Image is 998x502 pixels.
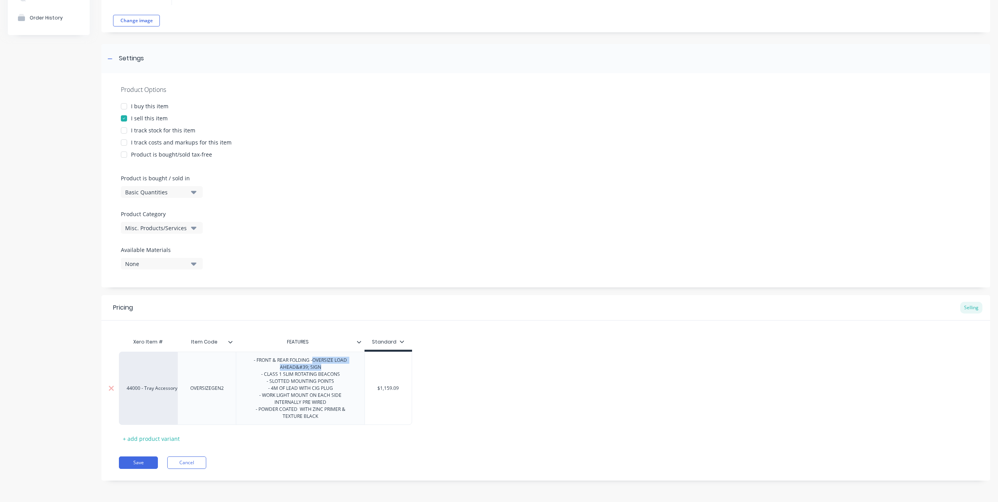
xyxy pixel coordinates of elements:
div: Product Options [121,85,971,94]
div: $1,159.09 [365,379,412,398]
div: 44000 - Tray Accessory Income [127,385,170,392]
button: Save [119,456,158,469]
div: Basic Quantities [125,188,188,196]
div: FEATURES [236,334,365,350]
button: Misc. Products/Services [121,222,203,234]
button: None [121,258,203,269]
div: Pricing [113,303,133,312]
div: - FRONT & REAR FOLDING -OVERSIZE LOAD AHEAD&#39; SIGN - CLASS 1 SLIM ROTATING BEACONS - SLOTTED M... [239,355,361,421]
div: Misc. Products/Services [125,224,188,232]
div: Order History [30,15,63,21]
div: I track stock for this item [131,126,195,134]
div: + add product variant [119,433,184,445]
div: 44000 - Tray Accessory IncomeOVERSIZEGEN2- FRONT & REAR FOLDING -OVERSIZE LOAD AHEAD&#39; SIGN - ... [119,352,412,425]
button: Basic Quantities [121,186,203,198]
button: Cancel [167,456,206,469]
div: Product is bought/sold tax-free [131,150,212,159]
div: Xero Item # [119,334,177,350]
label: Available Materials [121,246,203,254]
div: FEATURES [236,332,360,352]
div: I track costs and markups for this item [131,138,232,146]
div: None [125,260,188,268]
div: Item Code [177,334,236,350]
label: Product is bought / sold in [121,174,199,182]
label: Product Category [121,210,199,218]
button: Order History [8,8,90,27]
div: Standard [372,338,404,345]
div: OVERSIZEGEN2 [184,383,230,393]
div: I buy this item [131,102,168,110]
button: Change image [113,15,160,26]
div: Item Code [177,332,231,352]
div: Selling [960,302,982,314]
div: Settings [119,54,144,63]
div: I sell this item [131,114,168,122]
